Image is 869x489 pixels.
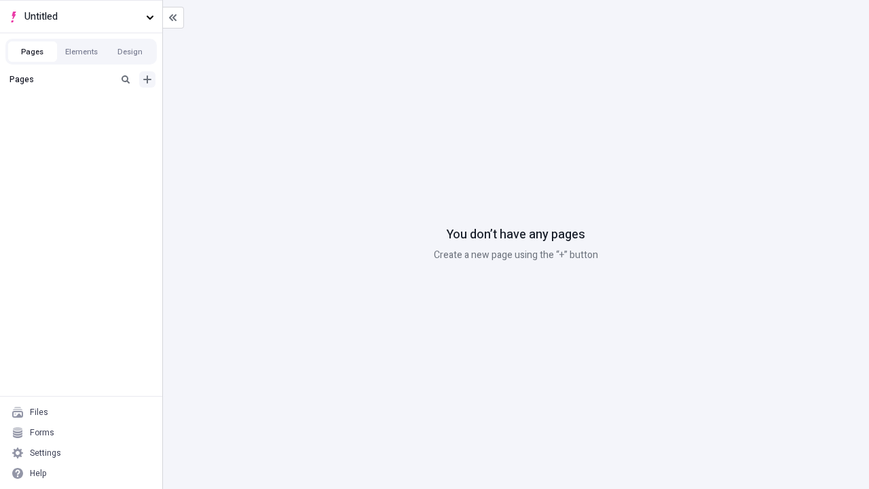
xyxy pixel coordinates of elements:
div: Settings [30,448,61,458]
span: Untitled [24,10,141,24]
button: Pages [8,41,57,62]
button: Design [106,41,155,62]
div: Forms [30,427,54,438]
p: You don’t have any pages [447,226,585,244]
p: Create a new page using the “+” button [434,248,598,263]
div: Pages [10,74,112,85]
button: Elements [57,41,106,62]
button: Add new [139,71,155,88]
div: Help [30,468,47,479]
div: Files [30,407,48,418]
